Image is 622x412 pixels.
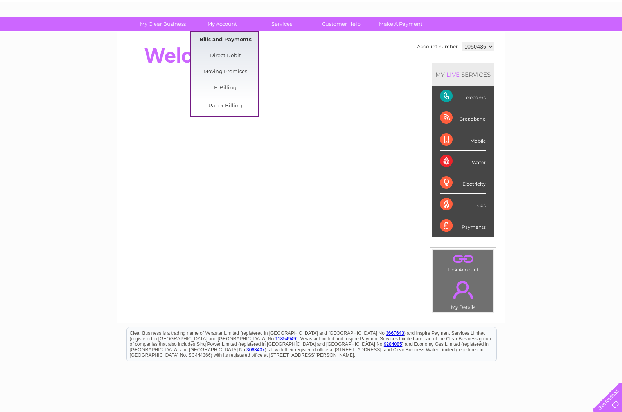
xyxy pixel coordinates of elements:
[504,33,521,39] a: Energy
[432,63,494,86] div: MY SERVICES
[193,48,258,64] a: Direct Debit
[440,86,486,107] div: Telecoms
[440,194,486,215] div: Gas
[484,33,499,39] a: Water
[440,107,486,129] div: Broadband
[369,17,433,31] a: Make A Payment
[193,80,258,96] a: E-Billing
[440,172,486,194] div: Electricity
[193,32,258,48] a: Bills and Payments
[570,33,589,39] a: Contact
[415,40,460,53] td: Account number
[526,33,549,39] a: Telecoms
[435,252,491,266] a: .
[309,17,374,31] a: Customer Help
[275,13,296,18] a: 11854949
[190,17,255,31] a: My Account
[433,274,493,313] td: My Details
[440,129,486,151] div: Mobile
[596,33,615,39] a: Log out
[386,7,404,13] a: 3667643
[435,276,491,304] a: .
[384,18,402,24] a: 9284085
[433,250,493,275] td: Link Account
[475,4,529,14] a: 0333 014 3131
[440,151,486,172] div: Water
[22,20,62,44] img: logo.png
[554,33,565,39] a: Blog
[127,4,496,38] div: Clear Business is a trading name of Verastar Limited (registered in [GEOGRAPHIC_DATA] and [GEOGRA...
[193,98,258,114] a: Paper Billing
[440,215,486,237] div: Payments
[131,17,195,31] a: My Clear Business
[246,24,265,29] a: 3063407
[193,64,258,80] a: Moving Premises
[250,17,314,31] a: Services
[445,71,461,78] div: LIVE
